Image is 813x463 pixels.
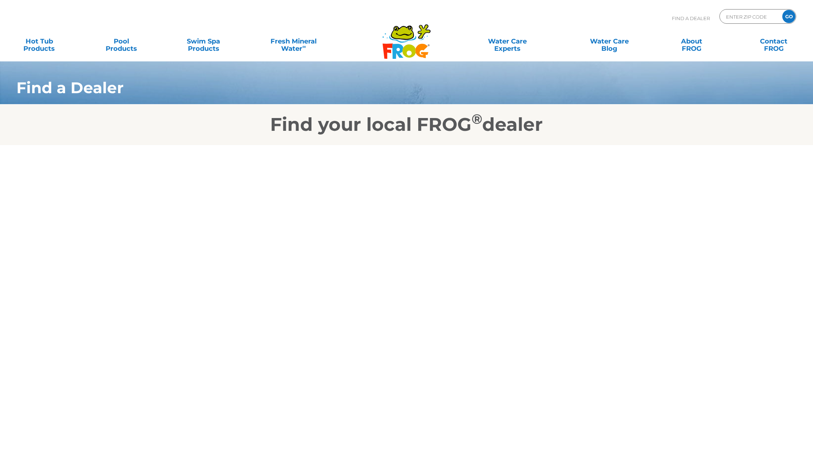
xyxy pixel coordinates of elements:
a: PoolProducts [90,34,154,49]
a: Fresh MineralWater∞ [254,34,333,49]
a: Water CareExperts [455,34,559,49]
sup: ∞ [302,43,306,49]
a: Water CareBlog [578,34,642,49]
a: ContactFROG [742,34,806,49]
h2: Find your local FROG dealer [5,114,808,136]
a: Hot TubProducts [7,34,71,49]
h1: Find a Dealer [16,79,727,96]
img: Frog Products Logo [378,15,435,59]
a: AboutFROG [660,34,724,49]
sup: ® [472,111,482,127]
input: GO [782,10,795,23]
a: Swim SpaProducts [171,34,235,49]
p: Find A Dealer [672,9,710,27]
